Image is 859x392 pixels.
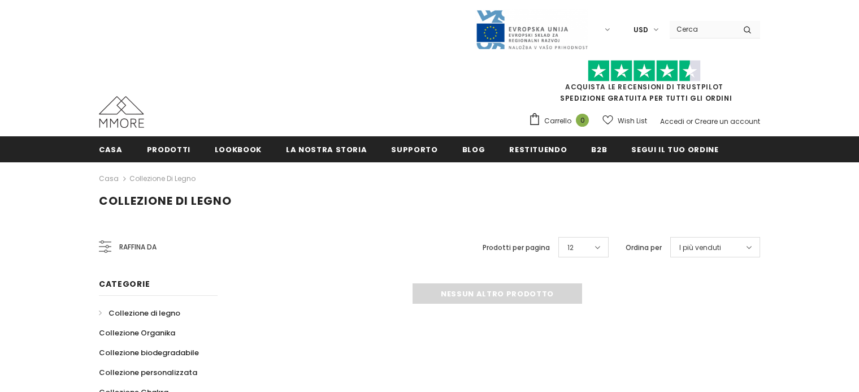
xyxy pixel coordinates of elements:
span: or [686,117,693,126]
span: Collezione biodegradabile [99,347,199,358]
span: Collezione personalizzata [99,367,197,378]
a: Segui il tuo ordine [631,136,718,162]
span: Collezione di legno [109,308,180,318]
span: supporto [391,144,437,155]
a: Wish List [602,111,647,131]
a: B2B [591,136,607,162]
a: Casa [99,172,119,186]
a: Blog [462,136,485,162]
img: Javni Razpis [475,9,588,50]
a: Collezione biodegradabile [99,343,199,363]
span: Collezione Organika [99,328,175,338]
a: Collezione di legno [99,303,180,323]
a: supporto [391,136,437,162]
span: Segui il tuo ordine [631,144,718,155]
span: Wish List [618,115,647,127]
span: Categorie [99,278,150,290]
span: I più venduti [679,242,721,253]
a: Restituendo [509,136,567,162]
span: Prodotti [147,144,190,155]
a: Creare un account [695,117,760,126]
span: B2B [591,144,607,155]
a: Accedi [660,117,684,126]
a: Collezione di legno [129,174,196,183]
span: Restituendo [509,144,567,155]
label: Prodotti per pagina [483,242,550,253]
span: Carrello [544,115,571,127]
span: Lookbook [215,144,262,155]
a: Casa [99,136,123,162]
label: Ordina per [626,242,662,253]
a: Prodotti [147,136,190,162]
span: 0 [576,114,589,127]
a: La nostra storia [286,136,367,162]
a: Lookbook [215,136,262,162]
img: Casi MMORE [99,96,144,128]
span: SPEDIZIONE GRATUITA PER TUTTI GLI ORDINI [528,65,760,103]
input: Search Site [670,21,735,37]
span: Raffina da [119,241,157,253]
span: 12 [567,242,574,253]
a: Javni Razpis [475,24,588,34]
a: Collezione personalizzata [99,363,197,382]
span: Casa [99,144,123,155]
a: Acquista le recensioni di TrustPilot [565,82,723,92]
span: Blog [462,144,485,155]
a: Carrello 0 [528,113,595,130]
span: USD [634,24,648,36]
span: La nostra storia [286,144,367,155]
img: Fidati di Pilot Stars [588,60,701,82]
span: Collezione di legno [99,193,232,209]
a: Collezione Organika [99,323,175,343]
